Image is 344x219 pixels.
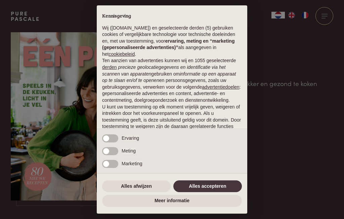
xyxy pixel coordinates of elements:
p: U kunt uw toestemming op elk moment vrijelijk geven, weigeren of intrekken door het voorkeurenpan... [102,104,242,137]
button: Alles accepteren [173,180,242,192]
em: informatie op een apparaat op te slaan en/of te openen [102,71,236,83]
h2: Kennisgeving [102,13,242,19]
strong: ervaring, meting en “marketing (gepersonaliseerde advertenties)” [102,38,234,50]
button: derden [102,64,117,71]
button: Alles afwijzen [102,180,171,192]
p: Ten aanzien van advertenties kunnen wij en 1055 geselecteerde gebruiken om en persoonsgegevens, z... [102,57,242,103]
span: Meting [122,148,136,154]
span: Ervaring [122,135,139,141]
button: advertentiedoelen [202,84,239,91]
a: cookiebeleid [109,51,135,57]
button: Meer informatie [102,195,242,207]
span: Marketing [122,161,142,166]
em: precieze geolocatiegegevens en identificatie via het scannen van apparaten [102,64,225,77]
p: Wij ([DOMAIN_NAME]) en geselecteerde derden (5) gebruiken cookies of vergelijkbare technologie vo... [102,25,242,58]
